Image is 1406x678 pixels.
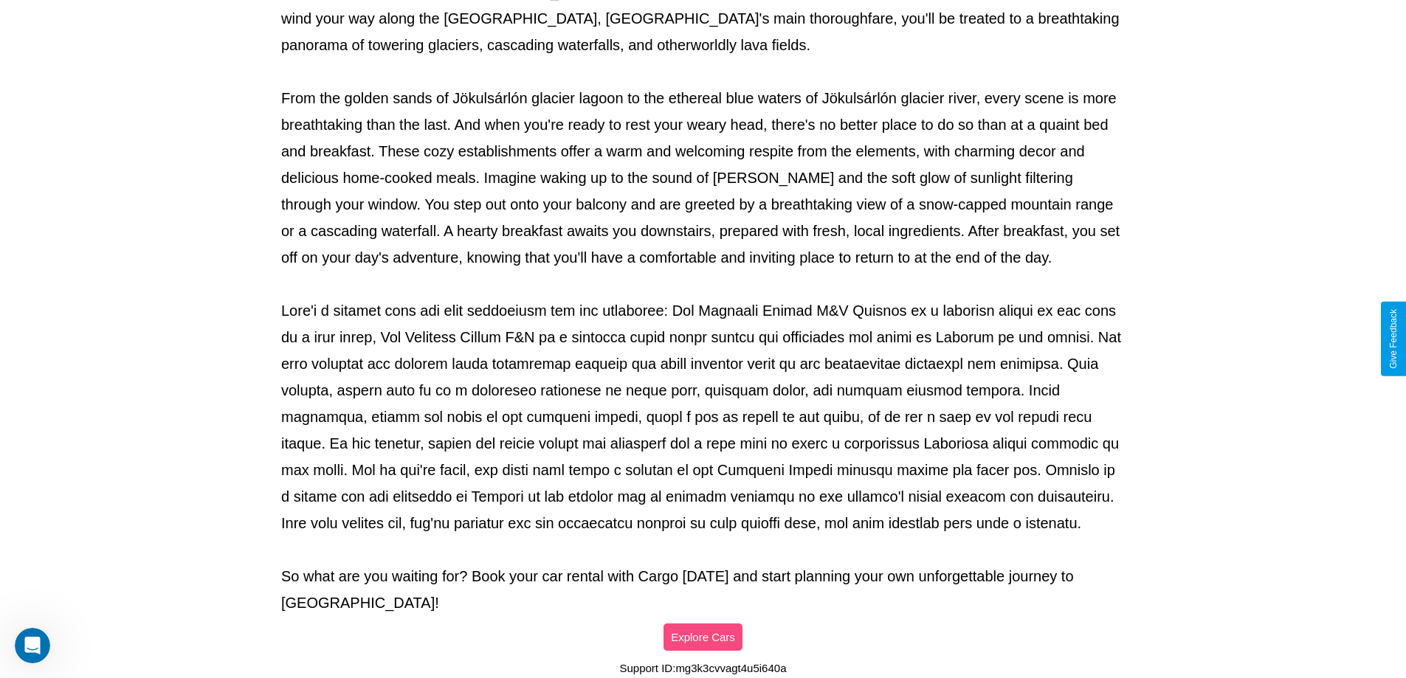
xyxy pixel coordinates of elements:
[15,628,50,663] iframe: Intercom live chat
[1388,309,1399,369] div: Give Feedback
[664,623,742,651] button: Explore Cars
[620,658,787,678] p: Support ID: mg3k3cvvagt4u5i640a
